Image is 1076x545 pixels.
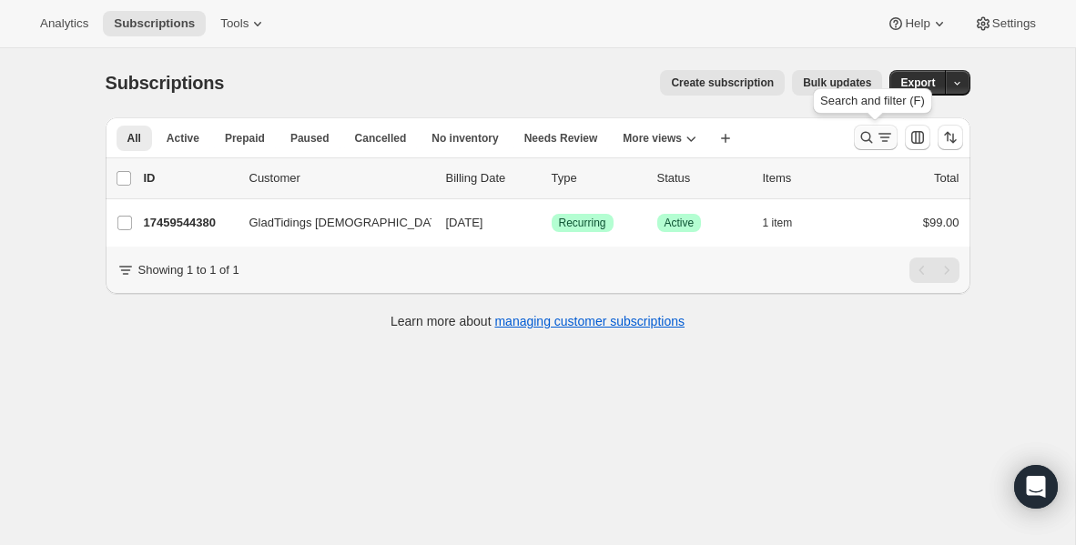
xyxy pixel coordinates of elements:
p: 17459544380 [144,214,235,232]
span: [DATE] [446,216,483,229]
button: Customize table column order and visibility [905,125,930,150]
span: Analytics [40,16,88,31]
span: Needs Review [524,131,598,146]
nav: Pagination [909,257,959,283]
span: Export [900,76,935,90]
div: 17459544380GladTidings [DEMOGRAPHIC_DATA][DATE]SuccessRecurringSuccessActive1 item$99.00 [144,210,959,236]
span: No inventory [431,131,498,146]
button: Settings [963,11,1047,36]
span: Active [167,131,199,146]
button: Help [876,11,959,36]
span: Create subscription [671,76,774,90]
p: Total [934,169,959,187]
button: Search and filter results [854,125,898,150]
button: 1 item [763,210,813,236]
span: Subscriptions [106,73,225,93]
div: IDCustomerBilling DateTypeStatusItemsTotal [144,169,959,187]
span: Settings [992,16,1036,31]
span: Subscriptions [114,16,195,31]
button: More views [612,126,707,151]
p: Status [657,169,748,187]
button: Subscriptions [103,11,206,36]
a: managing customer subscriptions [494,314,685,328]
div: Type [552,169,643,187]
p: Learn more about [391,312,685,330]
span: Paused [290,131,330,146]
p: Customer [249,169,431,187]
span: Cancelled [355,131,407,146]
button: Sort the results [938,125,963,150]
button: Create subscription [660,70,785,96]
span: GladTidings [DEMOGRAPHIC_DATA] [249,214,448,232]
p: Billing Date [446,169,537,187]
div: Open Intercom Messenger [1014,465,1058,509]
p: ID [144,169,235,187]
div: Items [763,169,854,187]
span: Tools [220,16,249,31]
span: $99.00 [923,216,959,229]
span: Active [665,216,695,230]
button: Analytics [29,11,99,36]
span: Bulk updates [803,76,871,90]
button: Export [889,70,946,96]
button: Tools [209,11,278,36]
span: Recurring [559,216,606,230]
span: Prepaid [225,131,265,146]
span: All [127,131,141,146]
p: Showing 1 to 1 of 1 [138,261,239,279]
span: Help [905,16,929,31]
button: GladTidings [DEMOGRAPHIC_DATA] [239,208,421,237]
button: Bulk updates [792,70,882,96]
span: 1 item [763,216,793,230]
span: More views [623,131,682,146]
button: Create new view [711,126,740,151]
